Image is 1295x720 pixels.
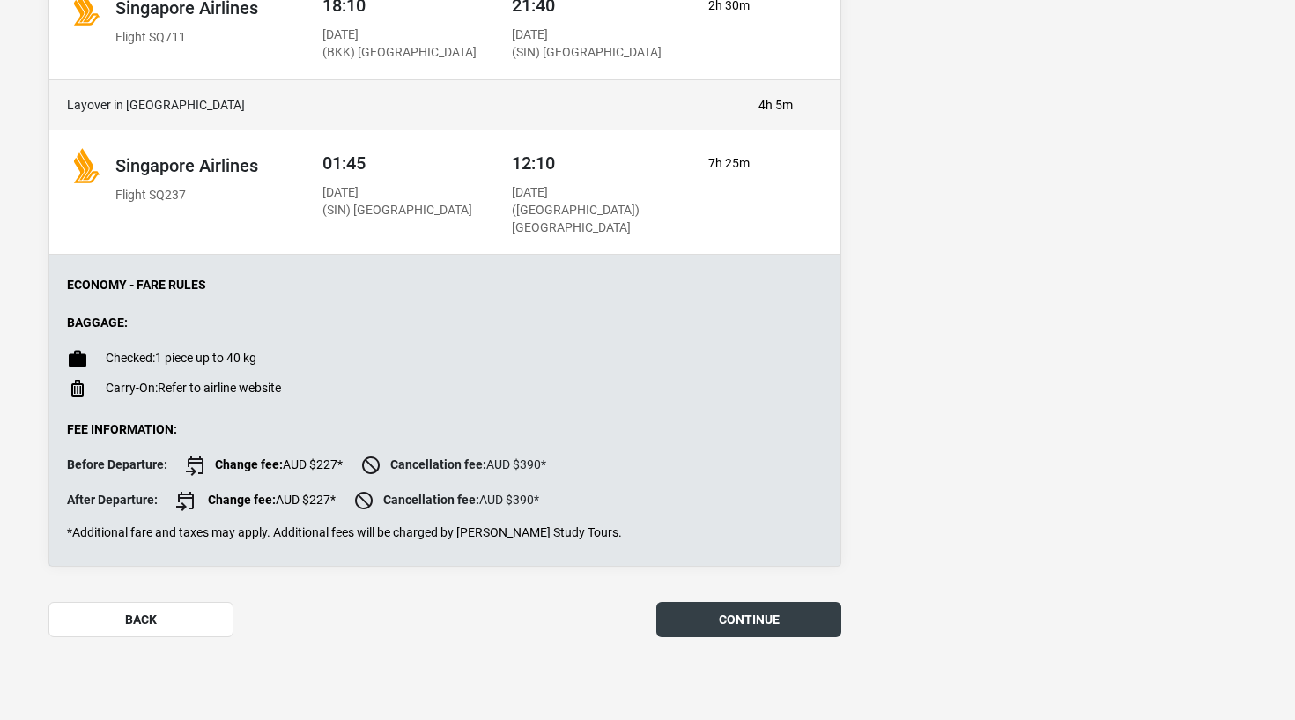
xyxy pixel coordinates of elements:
[512,202,675,236] p: ([GEOGRAPHIC_DATA]) [GEOGRAPHIC_DATA]
[512,152,555,174] span: 12:10
[106,381,281,396] p: Refer to airline website
[656,602,841,637] button: continue
[106,351,155,365] span: Checked:
[215,456,283,471] strong: Change fee:
[67,148,102,183] img: Singapore Airlines
[512,44,662,62] p: (SIN) [GEOGRAPHIC_DATA]
[390,456,486,471] strong: Cancellation fee:
[67,457,167,471] strong: Before Departure:
[115,155,258,176] h2: Singapore Airlines
[67,493,158,507] strong: After Departure:
[322,184,472,202] p: [DATE]
[758,98,793,113] p: 4h 5m
[48,602,233,637] button: back
[512,26,662,44] p: [DATE]
[708,155,793,173] p: 7h 25m
[106,381,158,395] span: Carry-On:
[353,490,539,511] span: AUD $390*
[208,492,276,506] strong: Change fee:
[67,98,741,113] h4: Layover in [GEOGRAPHIC_DATA]
[383,492,479,506] strong: Cancellation fee:
[67,278,823,293] p: Economy - Fare Rules
[322,26,477,44] p: [DATE]
[115,187,258,204] p: Flight SQ237
[322,152,366,174] span: 01:45
[322,44,477,62] p: (BKK) [GEOGRAPHIC_DATA]
[175,490,336,511] span: AUD $227*
[360,455,546,476] span: AUD $390*
[512,184,675,202] p: [DATE]
[106,351,256,366] p: 1 piece up to 40 kg
[67,422,177,436] strong: Fee Information:
[185,455,343,476] span: AUD $227*
[67,315,128,330] strong: Baggage:
[67,525,823,540] p: *Additional fare and taxes may apply. Additional fees will be charged by [PERSON_NAME] Study Tours.
[322,202,472,219] p: (SIN) [GEOGRAPHIC_DATA]
[115,29,258,47] p: Flight SQ711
